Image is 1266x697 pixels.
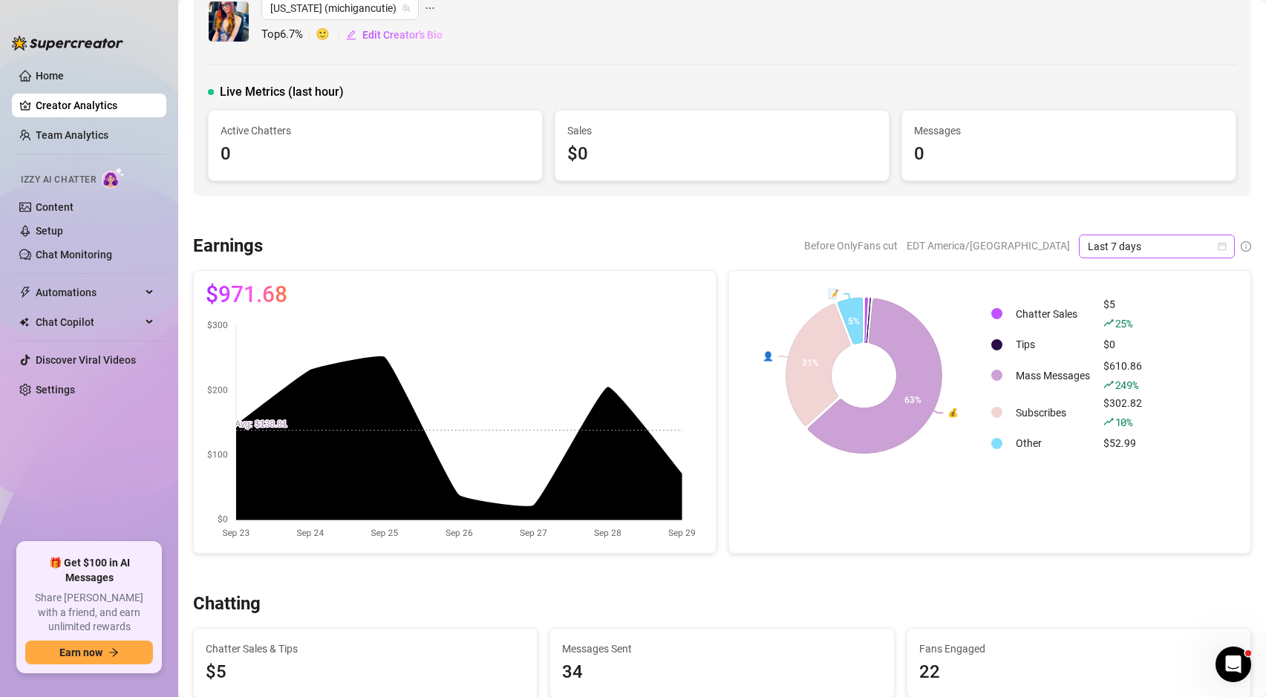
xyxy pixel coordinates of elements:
div: 0 [914,140,1224,168]
div: $0 [567,140,877,168]
div: $0 [1103,336,1142,353]
a: Chat Monitoring [36,249,112,261]
div: $5 [1103,296,1142,332]
div: $52.99 [1103,435,1142,451]
td: Tips [1010,333,1096,356]
span: Sales [567,122,877,139]
a: Setup [36,225,63,237]
span: Earn now [59,647,102,658]
span: $5 [206,658,525,687]
span: calendar [1218,242,1227,251]
h3: Chatting [193,592,261,616]
span: Last 7 days [1088,235,1226,258]
span: Edit Creator's Bio [362,29,443,41]
span: Messages Sent [562,641,881,657]
button: Edit Creator's Bio [345,23,443,47]
span: rise [1103,379,1114,390]
div: 0 [221,140,530,168]
span: $971.68 [206,283,287,307]
span: Share [PERSON_NAME] with a friend, and earn unlimited rewards [25,591,153,635]
span: thunderbolt [19,287,31,298]
span: edit [346,30,356,40]
span: arrow-right [108,647,119,658]
span: team [402,4,411,13]
span: 🎁 Get $100 in AI Messages [25,556,153,585]
text: 👤 [762,350,773,361]
span: Automations [36,281,141,304]
iframe: Intercom live chat [1216,647,1251,682]
a: Home [36,70,64,82]
td: Other [1010,432,1096,455]
img: Michigan [209,1,249,42]
span: rise [1103,416,1114,427]
img: Chat Copilot [19,317,29,327]
span: Before OnlyFans cut [804,235,898,257]
a: Team Analytics [36,129,108,141]
span: Chat Copilot [36,310,141,334]
div: 34 [562,658,881,687]
img: logo-BBDzfeDw.svg [12,36,123,50]
span: Fans Engaged [919,641,1239,657]
img: AI Chatter [102,167,125,189]
span: Live Metrics (last hour) [220,83,344,101]
a: Discover Viral Videos [36,354,136,366]
td: Subscribes [1010,395,1096,431]
button: Earn nowarrow-right [25,641,153,664]
text: 📝 [828,288,839,299]
text: 💰 [947,407,959,418]
a: Settings [36,384,75,396]
span: Chatter Sales & Tips [206,641,525,657]
td: Chatter Sales [1010,296,1096,332]
span: Messages [914,122,1224,139]
span: 🙂 [316,26,345,44]
span: 25 % [1115,316,1132,330]
td: Mass Messages [1010,358,1096,393]
span: 249 % [1115,378,1138,392]
span: Top 6.7 % [261,26,316,44]
div: $302.82 [1103,395,1142,431]
div: $610.86 [1103,358,1142,393]
h3: Earnings [193,235,263,258]
span: Izzy AI Chatter [21,173,96,187]
div: 22 [919,658,1239,687]
span: EDT America/[GEOGRAPHIC_DATA] [907,235,1070,257]
span: 10 % [1115,415,1132,429]
span: rise [1103,318,1114,328]
span: Active Chatters [221,122,530,139]
span: info-circle [1241,241,1251,252]
a: Creator Analytics [36,94,154,117]
a: Content [36,201,74,213]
